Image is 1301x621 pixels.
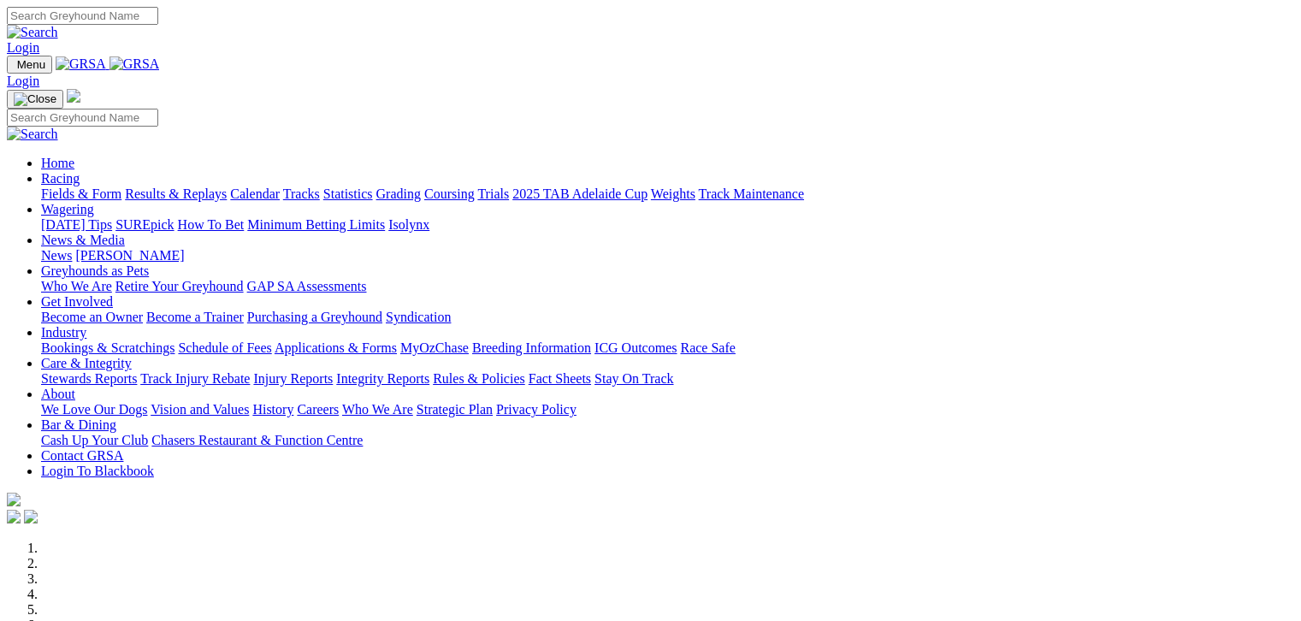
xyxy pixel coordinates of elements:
a: Login [7,40,39,55]
a: News [41,248,72,263]
a: Stay On Track [594,371,673,386]
a: MyOzChase [400,340,469,355]
a: Track Injury Rebate [140,371,250,386]
a: Weights [651,186,695,201]
a: Minimum Betting Limits [247,217,385,232]
a: Racing [41,171,80,186]
div: About [41,402,1294,417]
a: History [252,402,293,417]
a: Results & Replays [125,186,227,201]
div: Bar & Dining [41,433,1294,448]
a: Syndication [386,310,451,324]
a: Who We Are [342,402,413,417]
a: About [41,387,75,401]
a: 2025 TAB Adelaide Cup [512,186,648,201]
span: Menu [17,58,45,71]
div: Care & Integrity [41,371,1294,387]
a: Coursing [424,186,475,201]
img: facebook.svg [7,510,21,523]
a: Stewards Reports [41,371,137,386]
div: Wagering [41,217,1294,233]
a: Vision and Values [151,402,249,417]
a: How To Bet [178,217,245,232]
img: GRSA [109,56,160,72]
a: Calendar [230,186,280,201]
a: We Love Our Dogs [41,402,147,417]
a: Integrity Reports [336,371,429,386]
img: Search [7,127,58,142]
a: Become an Owner [41,310,143,324]
input: Search [7,109,158,127]
a: Purchasing a Greyhound [247,310,382,324]
img: logo-grsa-white.png [67,89,80,103]
a: Bookings & Scratchings [41,340,174,355]
div: Industry [41,340,1294,356]
img: Close [14,92,56,106]
a: Cash Up Your Club [41,433,148,447]
a: Tracks [283,186,320,201]
a: Contact GRSA [41,448,123,463]
a: Fact Sheets [529,371,591,386]
a: Home [41,156,74,170]
div: News & Media [41,248,1294,263]
a: Applications & Forms [275,340,397,355]
a: Get Involved [41,294,113,309]
a: Trials [477,186,509,201]
a: Injury Reports [253,371,333,386]
a: Track Maintenance [699,186,804,201]
a: GAP SA Assessments [247,279,367,293]
img: logo-grsa-white.png [7,493,21,506]
a: Statistics [323,186,373,201]
a: Retire Your Greyhound [115,279,244,293]
a: ICG Outcomes [594,340,677,355]
a: Greyhounds as Pets [41,263,149,278]
a: Grading [376,186,421,201]
a: [PERSON_NAME] [75,248,184,263]
a: Careers [297,402,339,417]
a: Who We Are [41,279,112,293]
a: SUREpick [115,217,174,232]
a: Schedule of Fees [178,340,271,355]
a: Login [7,74,39,88]
img: GRSA [56,56,106,72]
a: Rules & Policies [433,371,525,386]
a: Privacy Policy [496,402,577,417]
a: Race Safe [680,340,735,355]
img: twitter.svg [24,510,38,523]
a: Become a Trainer [146,310,244,324]
a: News & Media [41,233,125,247]
div: Racing [41,186,1294,202]
a: Bar & Dining [41,417,116,432]
a: Wagering [41,202,94,216]
button: Toggle navigation [7,56,52,74]
a: Industry [41,325,86,340]
a: Breeding Information [472,340,591,355]
div: Get Involved [41,310,1294,325]
img: Search [7,25,58,40]
a: Isolynx [388,217,429,232]
a: [DATE] Tips [41,217,112,232]
a: Login To Blackbook [41,464,154,478]
div: Greyhounds as Pets [41,279,1294,294]
button: Toggle navigation [7,90,63,109]
input: Search [7,7,158,25]
a: Chasers Restaurant & Function Centre [151,433,363,447]
a: Fields & Form [41,186,121,201]
a: Care & Integrity [41,356,132,370]
a: Strategic Plan [417,402,493,417]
